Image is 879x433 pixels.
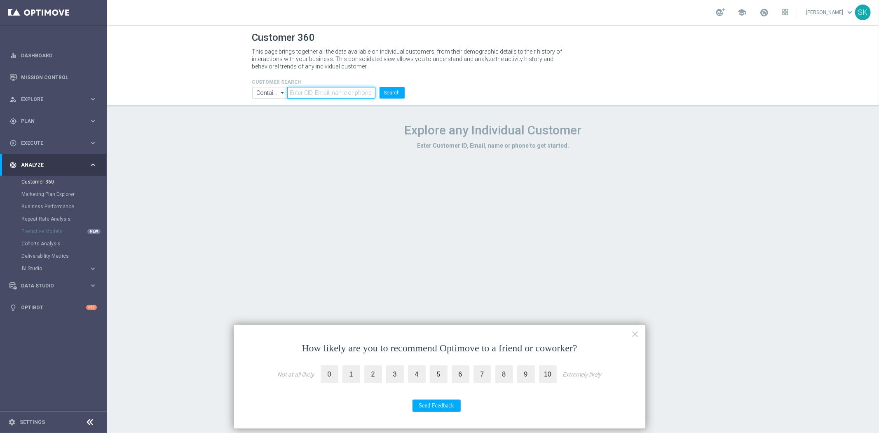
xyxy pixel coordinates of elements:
button: gps_fixed Plan keyboard_arrow_right [9,118,97,125]
button: play_circle_outline Execute keyboard_arrow_right [9,140,97,146]
label: 1 [342,365,360,383]
a: Business Performance [21,203,86,210]
label: 9 [517,365,535,383]
label: 10 [539,365,557,383]
i: person_search [9,96,17,103]
div: NEW [87,229,101,234]
a: Customer 360 [21,179,86,185]
button: lightbulb Optibot +10 [9,304,97,311]
label: 5 [430,365,448,383]
i: equalizer [9,52,17,59]
p: How likely are you to recommend Optimove to a friend or coworker? [251,341,629,355]
label: 6 [452,365,469,383]
i: keyboard_arrow_right [89,161,97,169]
div: SK [855,5,871,20]
a: Mission Control [21,66,97,88]
span: Plan [21,119,89,124]
div: BI Studio [21,262,106,275]
label: 2 [364,365,382,383]
i: settings [8,419,16,426]
h1: Customer 360 [252,32,734,44]
div: Dashboard [9,45,97,66]
div: Not at all likely [278,371,314,378]
div: Mission Control [9,66,97,88]
i: keyboard_arrow_right [89,265,97,273]
span: keyboard_arrow_down [845,8,854,17]
i: keyboard_arrow_right [89,95,97,103]
div: +10 [86,305,97,310]
i: gps_fixed [9,118,17,125]
div: Predictive Models [21,225,106,238]
i: track_changes [9,161,17,169]
div: Marketing Plan Explorer [21,188,106,200]
p: This page brings together all the data available on individual customers, from their demographic ... [252,48,570,70]
label: 4 [408,365,426,383]
div: Repeat Rate Analysis [21,213,106,225]
label: 7 [473,365,491,383]
button: person_search Explore keyboard_arrow_right [9,96,97,103]
div: Execute [9,139,89,147]
i: arrow_drop_down [279,87,287,98]
label: 0 [321,365,338,383]
i: keyboard_arrow_right [89,282,97,289]
span: Data Studio [21,283,89,288]
button: equalizer Dashboard [9,52,97,59]
div: Data Studio [9,282,89,289]
span: Explore [21,97,89,102]
span: Analyze [21,162,89,167]
span: Execute [21,141,89,146]
i: keyboard_arrow_right [89,139,97,147]
h1: Explore any Individual Customer [252,123,734,138]
button: Send Feedback [413,400,461,412]
button: track_changes Analyze keyboard_arrow_right [9,162,97,168]
div: Cohorts Analysis [21,238,106,250]
a: Cohorts Analysis [21,240,86,247]
div: BI Studio [22,266,89,271]
button: Close [631,327,639,341]
a: Repeat Rate Analysis [21,216,86,222]
i: lightbulb [9,304,17,311]
button: BI Studio keyboard_arrow_right [21,265,97,272]
div: Optibot [9,297,97,318]
a: [PERSON_NAME]keyboard_arrow_down [805,6,855,19]
div: Analyze [9,161,89,169]
div: Deliverability Metrics [21,250,106,262]
a: Marketing Plan Explorer [21,191,86,198]
a: Dashboard [21,45,97,66]
a: Optibot [21,297,86,318]
div: Business Performance [21,200,106,213]
a: Deliverability Metrics [21,253,86,259]
input: Enter CID, Email, name or phone [287,87,375,99]
div: Explore [9,96,89,103]
div: Extremely likely [563,371,602,378]
label: 3 [386,365,404,383]
button: Search [380,87,405,99]
label: 8 [495,365,513,383]
input: Contains [252,87,288,99]
button: Mission Control [9,74,97,81]
div: Customer 360 [21,176,106,188]
h3: Enter Customer ID, Email, name or phone to get started. [252,142,734,149]
i: play_circle_outline [9,139,17,147]
h4: CUSTOMER SEARCH [252,79,405,85]
button: Data Studio keyboard_arrow_right [9,282,97,289]
i: keyboard_arrow_right [89,117,97,125]
span: school [737,8,746,17]
a: Settings [20,420,45,425]
div: Plan [9,118,89,125]
span: BI Studio [22,266,81,271]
